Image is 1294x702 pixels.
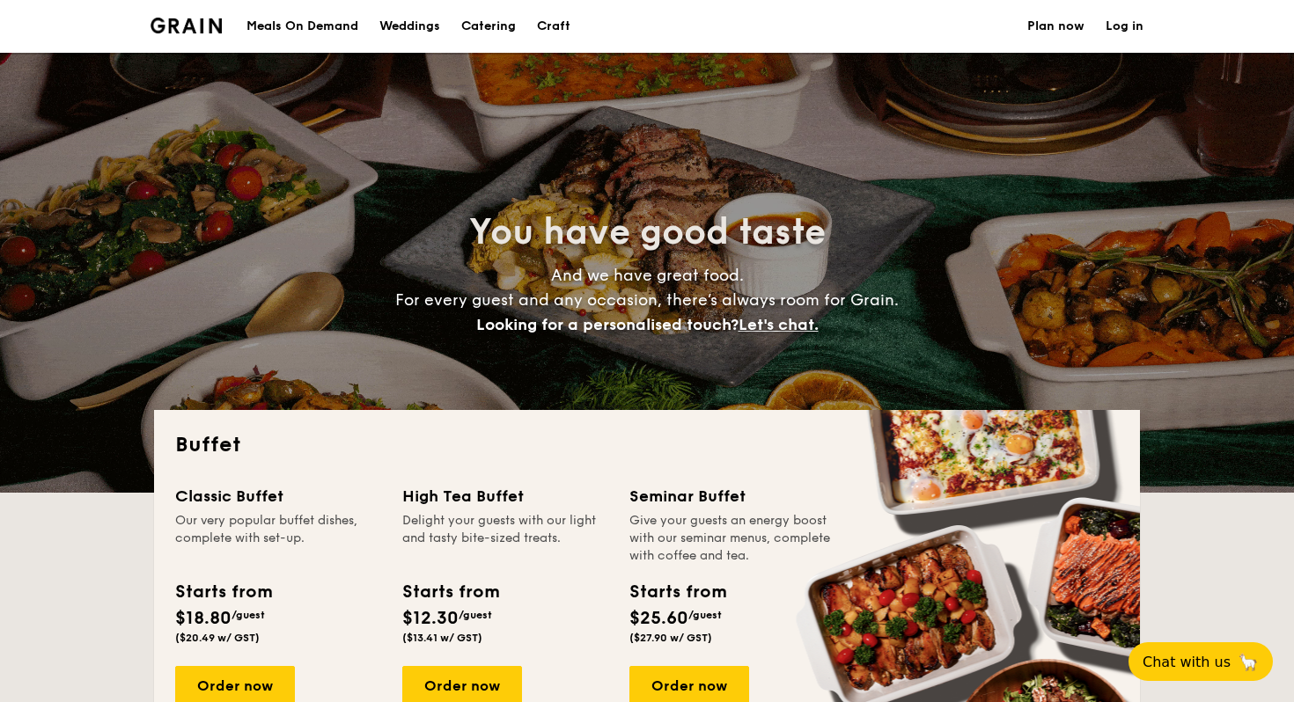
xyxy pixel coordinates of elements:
span: $18.80 [175,608,232,629]
span: ($27.90 w/ GST) [629,632,712,644]
span: You have good taste [469,211,826,253]
button: Chat with us🦙 [1129,642,1273,681]
span: $25.60 [629,608,688,629]
span: /guest [459,609,492,621]
div: Give your guests an energy boost with our seminar menus, complete with coffee and tea. [629,512,835,565]
div: High Tea Buffet [402,484,608,508]
img: Grain [151,18,222,33]
div: Delight your guests with our light and tasty bite-sized treats. [402,512,608,565]
span: ($13.41 w/ GST) [402,632,482,644]
div: Our very popular buffet dishes, complete with set-up. [175,512,381,565]
span: $12.30 [402,608,459,629]
span: Chat with us [1143,654,1231,670]
span: ($20.49 w/ GST) [175,632,260,644]
span: 🦙 [1238,652,1259,672]
span: Looking for a personalised touch? [476,315,739,334]
div: Classic Buffet [175,484,381,508]
span: /guest [688,609,722,621]
div: Starts from [175,579,271,605]
div: Seminar Buffet [629,484,835,508]
span: And we have great food. For every guest and any occasion, there’s always room for Grain. [395,266,899,334]
div: Starts from [629,579,725,605]
span: Let's chat. [739,315,819,334]
a: Logotype [151,18,222,33]
h2: Buffet [175,431,1119,459]
span: /guest [232,609,265,621]
div: Starts from [402,579,498,605]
